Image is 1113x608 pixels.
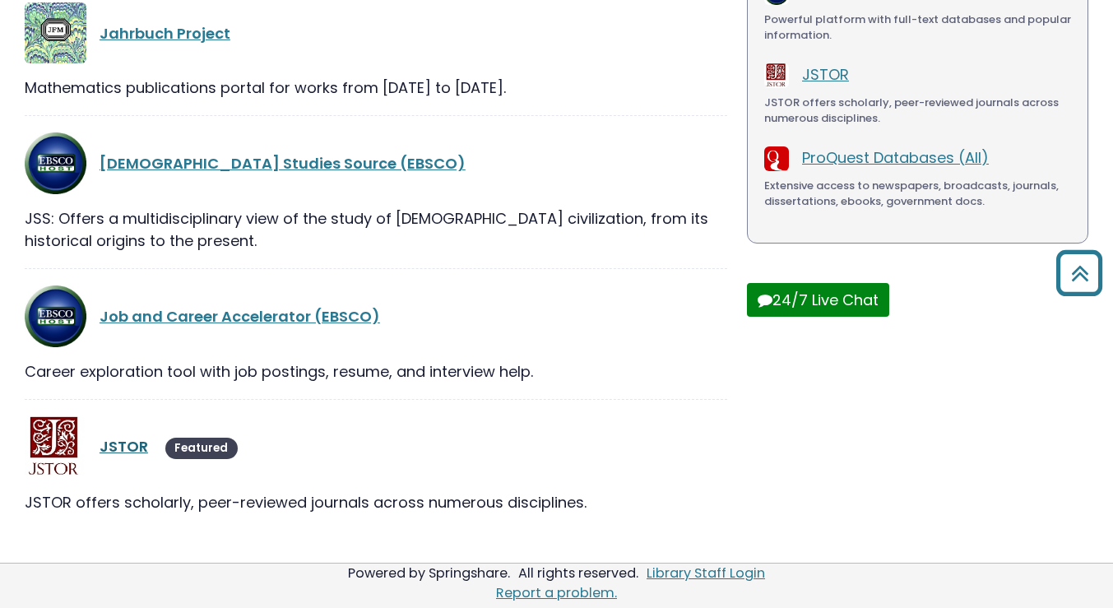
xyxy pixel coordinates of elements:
[25,207,727,252] div: JSS: Offers a multidisciplinary view of the study of [DEMOGRAPHIC_DATA] civilization, from its hi...
[25,491,727,513] div: JSTOR offers scholarly, peer-reviewed journals across numerous disciplines.
[496,583,617,602] a: Report a problem.
[764,12,1071,44] div: Powerful platform with full-text databases and popular information.
[802,64,849,85] a: JSTOR
[647,564,765,582] a: Library Staff Login
[100,436,148,457] a: JSTOR
[100,153,466,174] a: [DEMOGRAPHIC_DATA] Studies Source (EBSCO)
[345,564,512,582] div: Powered by Springshare.
[747,283,889,317] button: 24/7 Live Chat
[764,178,1071,210] div: Extensive access to newspapers, broadcasts, journals, dissertations, ebooks, government docs.
[165,438,238,459] span: Featured
[1050,258,1109,288] a: Back to Top
[100,23,230,44] a: Jahrbuch Project
[516,564,641,582] div: All rights reserved.
[100,306,380,327] a: Job and Career Accelerator (EBSCO)
[764,95,1071,127] div: JSTOR offers scholarly, peer-reviewed journals across numerous disciplines.
[802,147,989,168] a: ProQuest Databases (All)
[25,77,727,99] div: Mathematics publications portal for works from [DATE] to [DATE].
[25,360,727,383] div: Career exploration tool with job postings, resume, and interview help.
